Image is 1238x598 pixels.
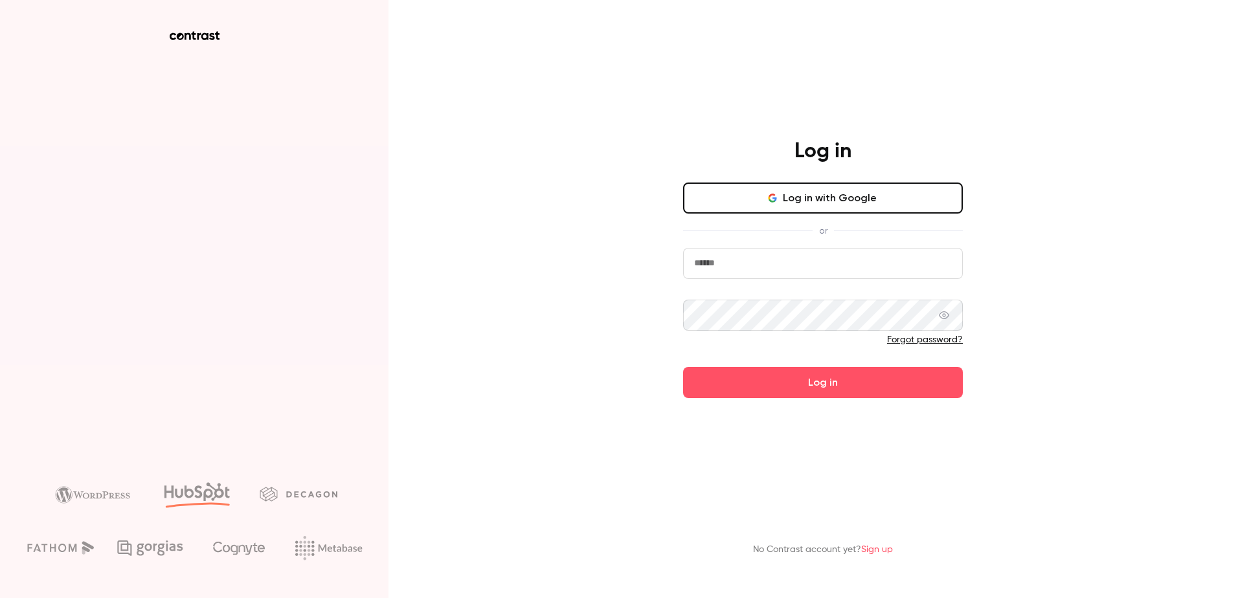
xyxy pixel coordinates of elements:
h4: Log in [794,138,851,164]
a: Forgot password? [887,335,963,344]
button: Log in [683,367,963,398]
a: Sign up [861,545,893,554]
span: or [813,224,834,238]
p: No Contrast account yet? [753,543,893,557]
img: decagon [260,487,337,501]
button: Log in with Google [683,183,963,214]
